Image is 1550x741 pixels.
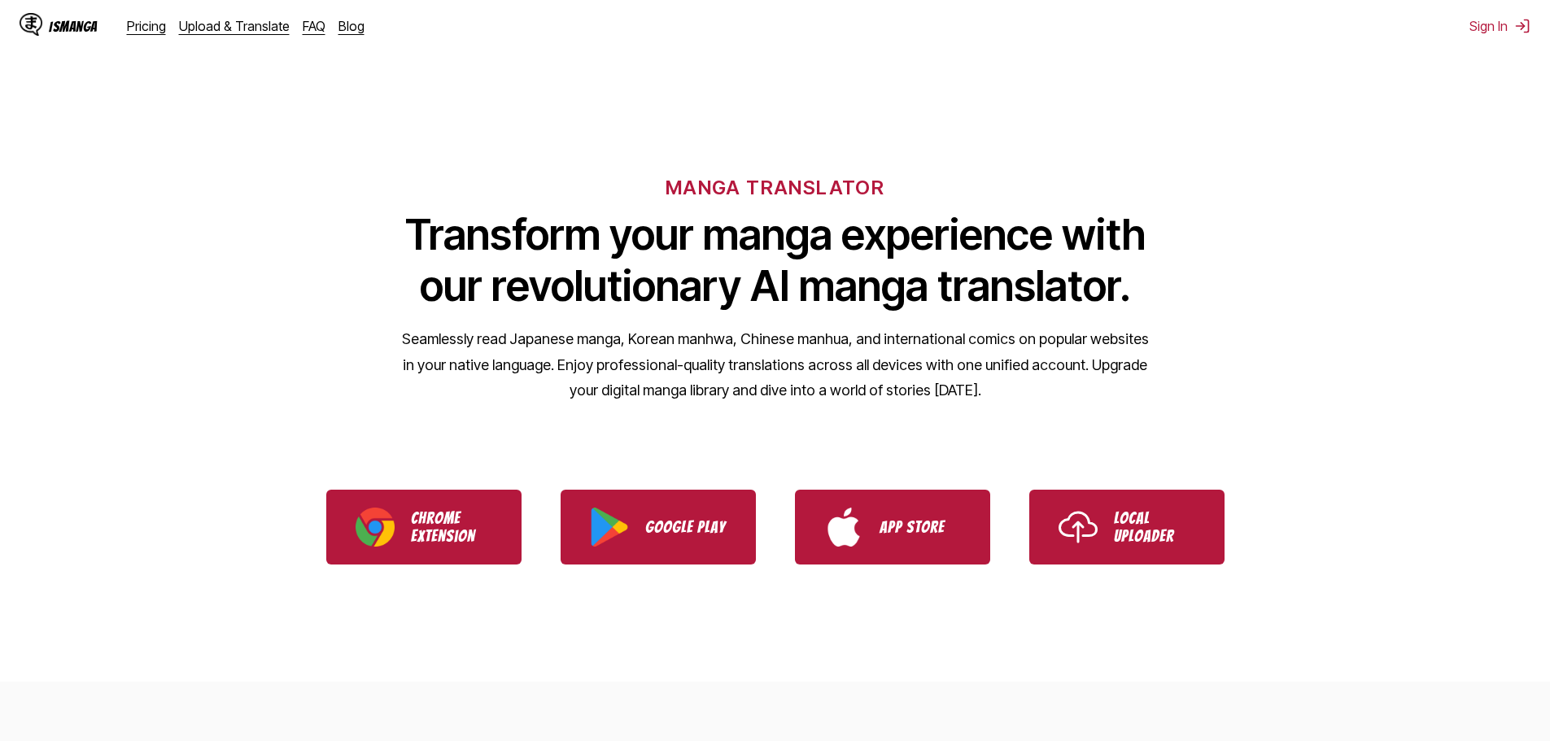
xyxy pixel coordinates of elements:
p: Google Play [645,518,727,536]
p: Seamlessly read Japanese manga, Korean manhwa, Chinese manhua, and international comics on popula... [401,326,1150,403]
p: Chrome Extension [411,509,492,545]
img: Upload icon [1059,508,1098,547]
p: App Store [880,518,961,536]
img: Google Play logo [590,508,629,547]
img: App Store logo [824,508,863,547]
a: Download IsManga Chrome Extension [326,490,522,564]
button: Sign In [1469,18,1530,34]
div: IsManga [49,19,98,34]
h6: MANGA TRANSLATOR [666,176,884,199]
img: Chrome logo [356,508,395,547]
a: IsManga LogoIsManga [20,13,127,39]
a: Download IsManga from App Store [795,490,990,564]
a: FAQ [303,18,325,34]
a: Download IsManga from Google Play [561,490,756,564]
img: IsManga Logo [20,13,42,36]
a: Blog [338,18,365,34]
p: Local Uploader [1114,509,1195,545]
a: Pricing [127,18,166,34]
a: Upload & Translate [179,18,290,34]
img: Sign out [1514,18,1530,34]
a: Use IsManga Local Uploader [1029,490,1225,564]
h1: Transform your manga experience with our revolutionary AI manga translator. [401,209,1150,312]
